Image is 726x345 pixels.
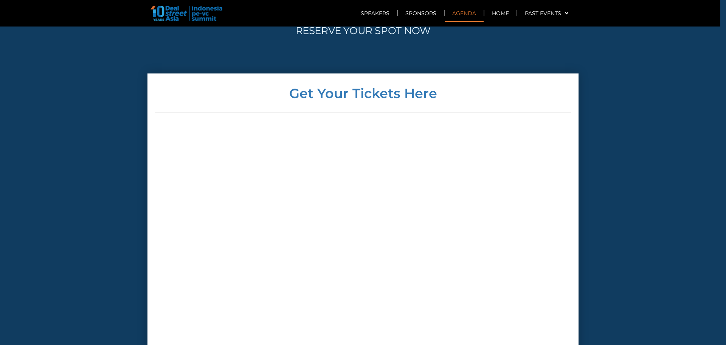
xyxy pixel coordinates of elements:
h4: Get Your Tickets Here [155,87,571,100]
a: Sponsors [398,5,444,22]
a: Speakers [353,5,397,22]
a: Agenda [445,5,484,22]
h3: RESERVE YOUR SPOT NOW [151,26,575,36]
a: Home [484,5,517,22]
a: Past Events [517,5,576,22]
